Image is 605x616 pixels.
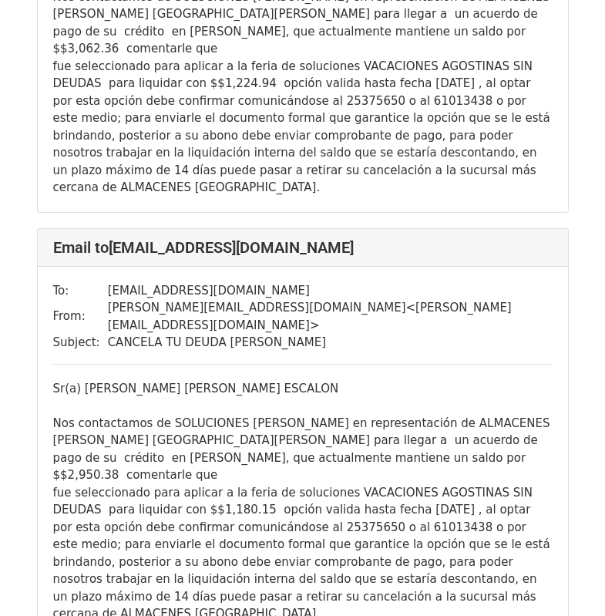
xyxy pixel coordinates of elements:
td: [EMAIL_ADDRESS][DOMAIN_NAME] [108,282,553,300]
iframe: Chat Widget [528,542,605,616]
h4: Email to [EMAIL_ADDRESS][DOMAIN_NAME] [53,238,553,257]
td: [PERSON_NAME][EMAIL_ADDRESS][DOMAIN_NAME] < [PERSON_NAME][EMAIL_ADDRESS][DOMAIN_NAME] > [108,299,553,334]
td: To: [53,282,108,300]
div: Widget de chat [528,542,605,616]
td: From: [53,299,108,334]
td: CANCELA TU DEUDA [PERSON_NAME] [108,334,553,352]
td: Subject: [53,334,108,352]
